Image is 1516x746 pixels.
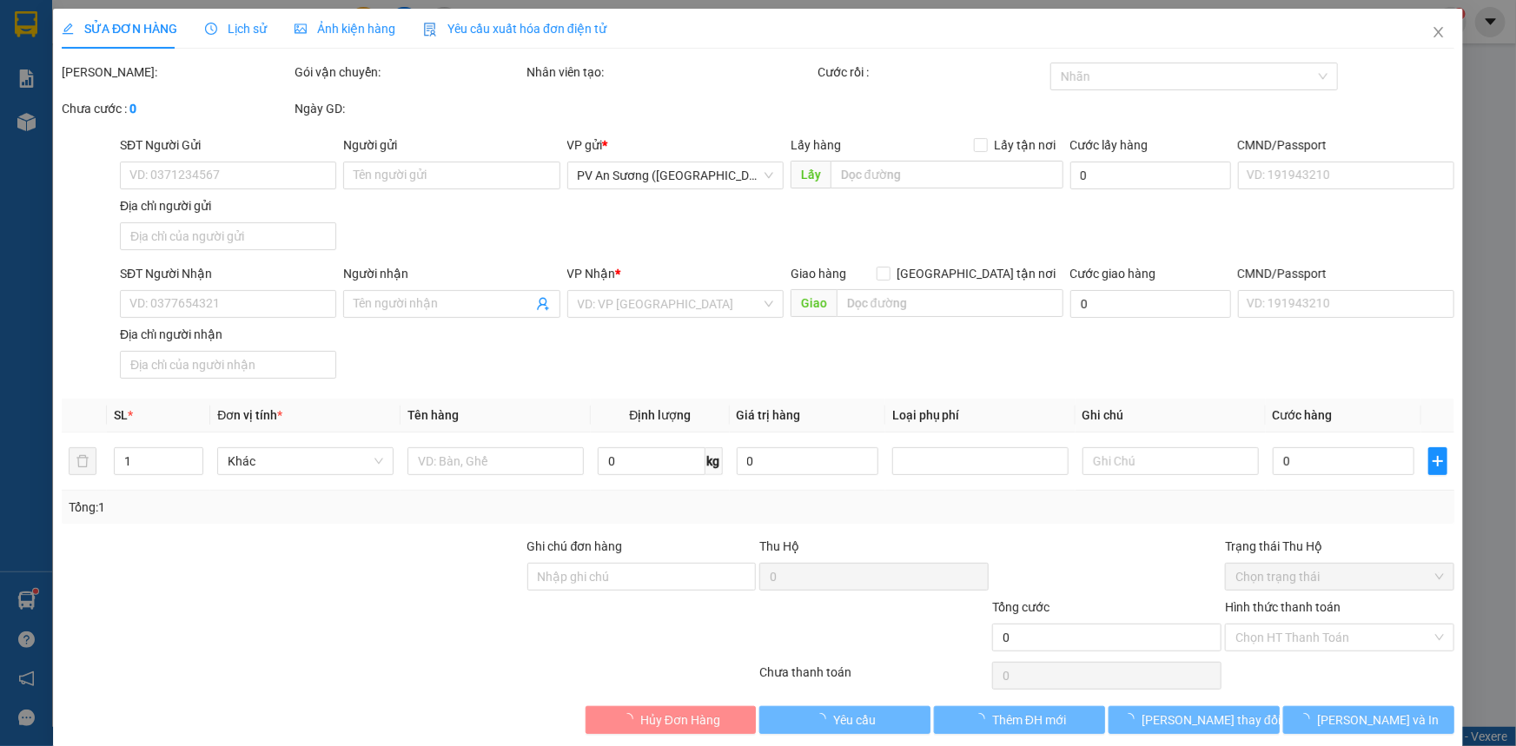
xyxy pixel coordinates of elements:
[1299,713,1318,725] span: loading
[217,408,282,422] span: Đơn vị tính
[1142,710,1281,729] span: [PERSON_NAME] thay đổi
[343,135,559,155] div: Người gửi
[1122,713,1142,725] span: loading
[1283,706,1454,734] button: [PERSON_NAME] và In
[837,289,1063,317] input: Dọc đường
[890,264,1063,283] span: [GEOGRAPHIC_DATA] tận nơi
[567,267,616,281] span: VP Nhận
[527,563,757,591] input: Ghi chú đơn hàng
[760,706,931,734] button: Yêu cầu
[423,23,437,36] img: icon
[629,408,691,422] span: Định lượng
[295,23,307,35] span: picture
[120,264,336,283] div: SĐT Người Nhận
[885,399,1076,432] th: Loại phụ phí
[1318,710,1440,729] span: [PERSON_NAME] và In
[205,22,267,36] span: Lịch sử
[69,447,96,475] button: delete
[586,706,757,734] button: Hủy Đơn Hàng
[992,710,1066,729] span: Thêm ĐH mới
[759,539,799,553] span: Thu Hộ
[1070,290,1231,318] input: Cước giao hàng
[205,23,217,35] span: clock-circle
[62,63,291,82] div: [PERSON_NAME]:
[1070,138,1149,152] label: Cước lấy hàng
[988,135,1063,155] span: Lấy tận nơi
[407,408,459,422] span: Tên hàng
[1082,447,1259,475] input: Ghi Chú
[831,161,1063,188] input: Dọc đường
[1273,408,1333,422] span: Cước hàng
[758,663,991,693] div: Chưa thanh toán
[705,447,723,475] span: kg
[1428,447,1447,475] button: plus
[833,710,876,729] span: Yêu cầu
[640,710,720,729] span: Hủy Đơn Hàng
[407,447,584,475] input: VD: Bàn, Ghế
[791,138,841,152] span: Lấy hàng
[1429,454,1446,468] span: plus
[1225,537,1454,556] div: Trạng thái Thu Hộ
[1109,706,1280,734] button: [PERSON_NAME] thay đổi
[1070,162,1231,189] input: Cước lấy hàng
[129,102,136,116] b: 0
[992,600,1049,614] span: Tổng cước
[114,408,128,422] span: SL
[423,22,606,36] span: Yêu cầu xuất hóa đơn điện tử
[934,706,1105,734] button: Thêm ĐH mới
[536,297,550,311] span: user-add
[527,539,623,553] label: Ghi chú đơn hàng
[62,99,291,118] div: Chưa cước :
[120,196,336,215] div: Địa chỉ người gửi
[120,222,336,250] input: Địa chỉ của người gửi
[295,99,524,118] div: Ngày GD:
[567,135,784,155] div: VP gửi
[1076,399,1266,432] th: Ghi chú
[1235,564,1444,590] span: Chọn trạng thái
[343,264,559,283] div: Người nhận
[621,713,640,725] span: loading
[1432,25,1446,39] span: close
[791,161,831,188] span: Lấy
[791,289,837,317] span: Giao
[228,448,383,474] span: Khác
[1238,135,1454,155] div: CMND/Passport
[62,22,177,36] span: SỬA ĐƠN HÀNG
[527,63,815,82] div: Nhân viên tạo:
[818,63,1047,82] div: Cước rồi :
[120,135,336,155] div: SĐT Người Gửi
[1414,9,1463,57] button: Close
[791,267,846,281] span: Giao hàng
[1238,264,1454,283] div: CMND/Passport
[1070,267,1156,281] label: Cước giao hàng
[973,713,992,725] span: loading
[69,498,586,517] div: Tổng: 1
[295,63,524,82] div: Gói vận chuyển:
[120,325,336,344] div: Địa chỉ người nhận
[295,22,395,36] span: Ảnh kiện hàng
[578,162,773,188] span: PV An Sương (Hàng Hóa)
[62,23,74,35] span: edit
[120,351,336,379] input: Địa chỉ của người nhận
[737,408,801,422] span: Giá trị hàng
[1225,600,1341,614] label: Hình thức thanh toán
[814,713,833,725] span: loading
